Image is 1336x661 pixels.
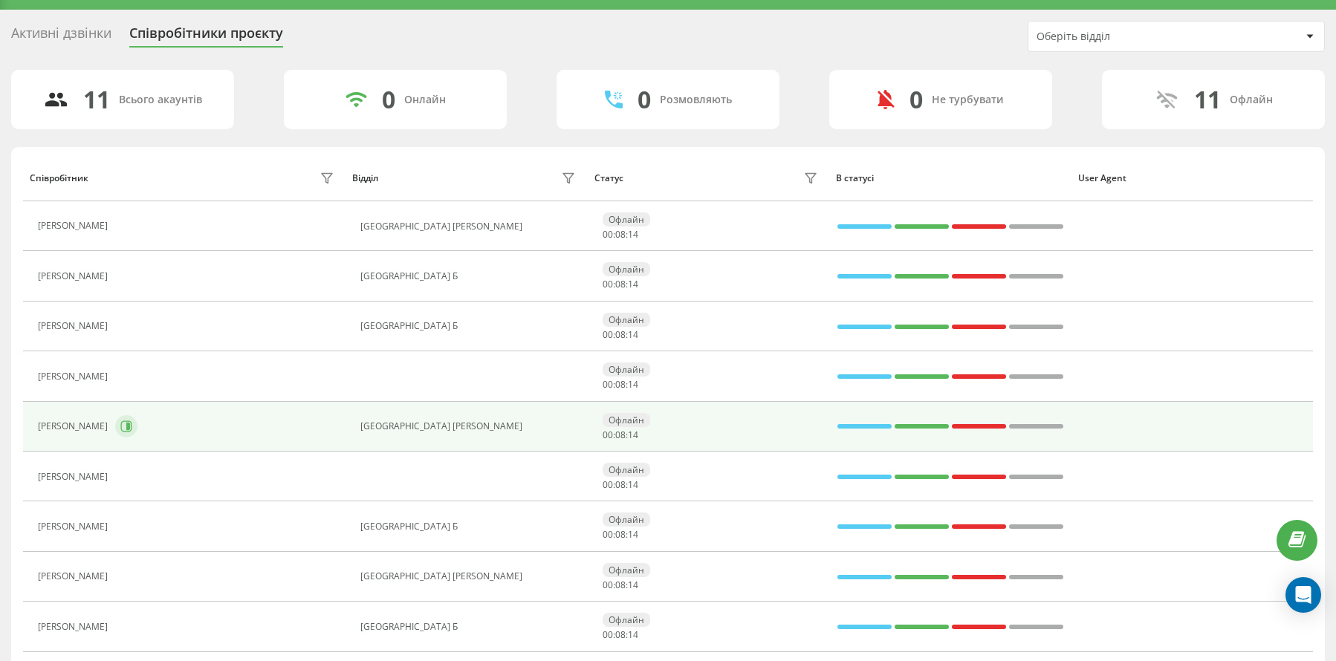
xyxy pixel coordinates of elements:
[83,85,110,114] div: 11
[603,262,650,276] div: Офлайн
[38,221,111,231] div: [PERSON_NAME]
[603,328,613,341] span: 00
[38,271,111,281] div: [PERSON_NAME]
[660,94,732,106] div: Розмовляють
[360,622,580,632] div: [GEOGRAPHIC_DATA] Б
[603,580,638,590] div: : :
[1078,173,1306,183] div: User Agent
[628,378,638,391] span: 14
[628,429,638,441] span: 14
[603,478,613,491] span: 00
[628,278,638,290] span: 14
[1037,30,1214,43] div: Оберіть відділ
[615,579,626,591] span: 08
[615,228,626,241] span: 08
[38,571,111,582] div: [PERSON_NAME]
[615,429,626,441] span: 08
[603,628,613,641] span: 00
[603,229,638,240] div: : :
[38,421,111,432] div: [PERSON_NAME]
[360,571,580,582] div: [GEOGRAPHIC_DATA] [PERSON_NAME]
[352,173,378,183] div: Відділ
[38,622,111,632] div: [PERSON_NAME]
[615,628,626,641] span: 08
[30,173,88,183] div: Співробітник
[603,563,650,577] div: Офлайн
[603,430,638,440] div: : :
[628,228,638,241] span: 14
[628,528,638,541] span: 14
[603,279,638,290] div: : :
[603,413,650,427] div: Офлайн
[909,85,923,114] div: 0
[603,512,650,527] div: Офлайн
[615,328,626,341] span: 08
[38,472,111,482] div: [PERSON_NAME]
[628,628,638,641] span: 14
[1194,85,1221,114] div: 11
[603,429,613,441] span: 00
[615,378,626,391] span: 08
[628,579,638,591] span: 14
[603,278,613,290] span: 00
[603,463,650,477] div: Офлайн
[603,630,638,640] div: : :
[1230,94,1273,106] div: Офлайн
[603,613,650,627] div: Офлайн
[129,25,283,48] div: Співробітники проєкту
[404,94,446,106] div: Онлайн
[360,421,580,432] div: [GEOGRAPHIC_DATA] [PERSON_NAME]
[603,530,638,540] div: : :
[615,278,626,290] span: 08
[360,521,580,532] div: [GEOGRAPHIC_DATA] Б
[603,380,638,390] div: : :
[38,521,111,532] div: [PERSON_NAME]
[628,478,638,491] span: 14
[360,271,580,281] div: [GEOGRAPHIC_DATA] Б
[119,94,202,106] div: Всього акаунтів
[11,25,111,48] div: Активні дзвінки
[615,528,626,541] span: 08
[638,85,651,114] div: 0
[594,173,623,183] div: Статус
[603,378,613,391] span: 00
[603,212,650,227] div: Офлайн
[603,528,613,541] span: 00
[603,579,613,591] span: 00
[38,321,111,331] div: [PERSON_NAME]
[615,478,626,491] span: 08
[360,321,580,331] div: [GEOGRAPHIC_DATA] Б
[38,371,111,382] div: [PERSON_NAME]
[382,85,395,114] div: 0
[603,362,650,377] div: Офлайн
[603,313,650,327] div: Офлайн
[603,228,613,241] span: 00
[603,480,638,490] div: : :
[603,330,638,340] div: : :
[628,328,638,341] span: 14
[1285,577,1321,613] div: Open Intercom Messenger
[932,94,1004,106] div: Не турбувати
[360,221,580,232] div: [GEOGRAPHIC_DATA] [PERSON_NAME]
[836,173,1064,183] div: В статусі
